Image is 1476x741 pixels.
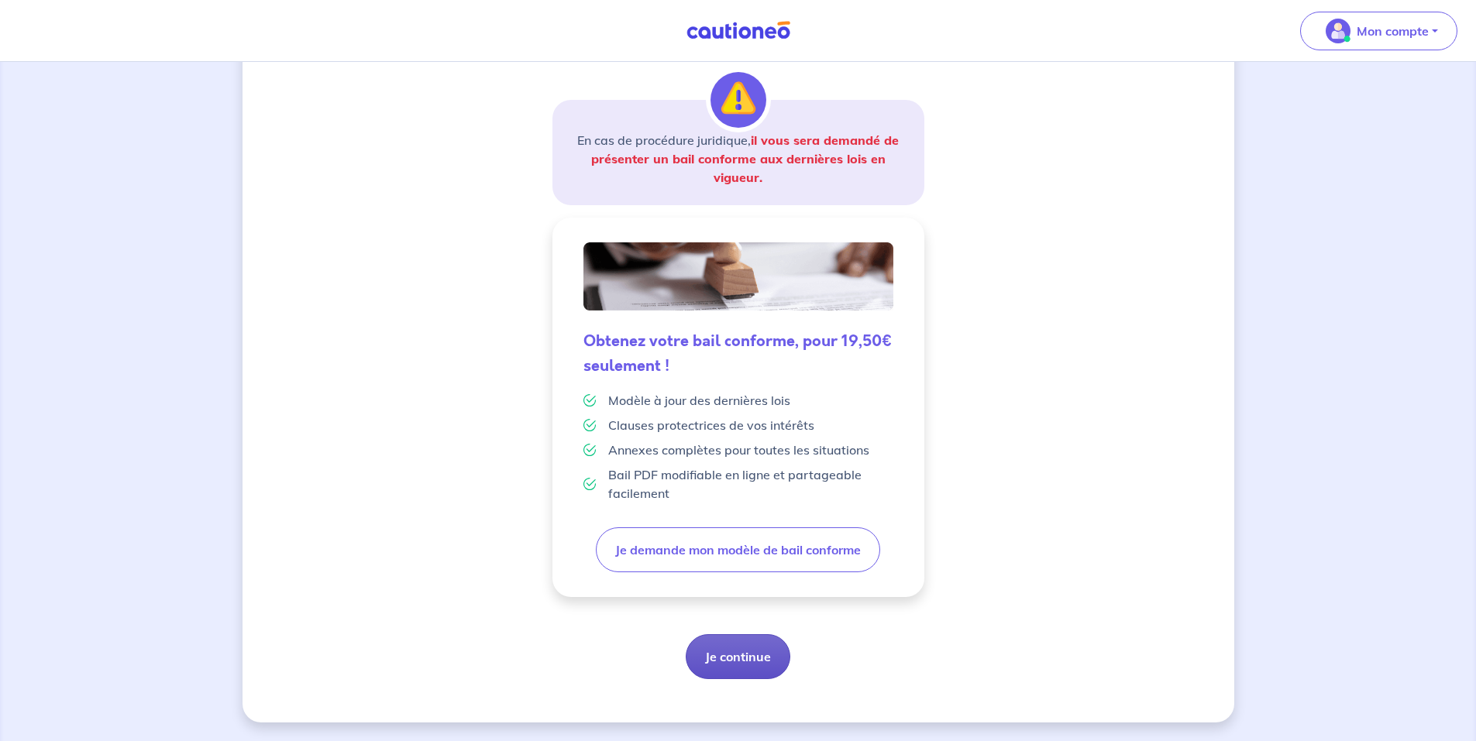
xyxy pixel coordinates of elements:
p: Modèle à jour des dernières lois [608,391,790,410]
img: Cautioneo [680,21,796,40]
img: illu_account_valid_menu.svg [1326,19,1350,43]
button: Je continue [686,634,790,679]
p: Mon compte [1357,22,1429,40]
img: illu_alert.svg [710,72,766,128]
button: illu_account_valid_menu.svgMon compte [1300,12,1457,50]
p: En cas de procédure juridique, [571,131,906,187]
p: Clauses protectrices de vos intérêts [608,416,814,434]
h5: Obtenez votre bail conforme, pour 19,50€ seulement ! [583,329,893,379]
strong: il vous sera demandé de présenter un bail conforme aux dernières lois en vigueur. [591,132,900,185]
p: Annexes complètes pour toutes les situations [608,441,869,459]
img: valid-lease.png [583,242,893,310]
button: Je demande mon modèle de bail conforme [596,527,880,572]
p: Bail PDF modifiable en ligne et partageable facilement [608,465,893,503]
